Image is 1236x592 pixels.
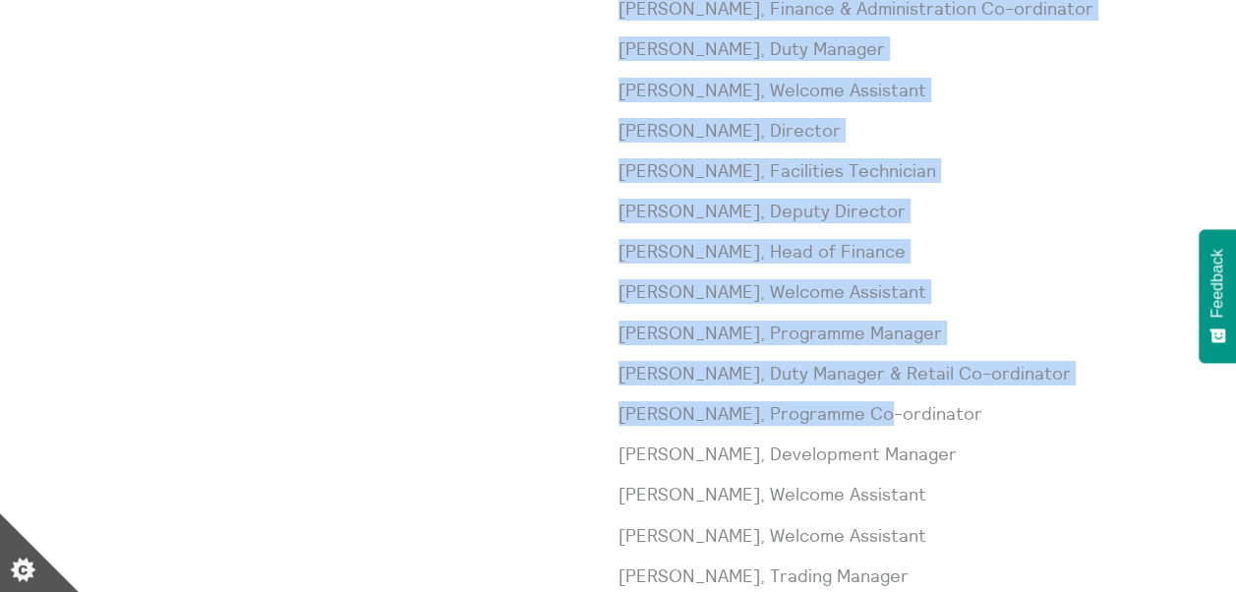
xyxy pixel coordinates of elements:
p: [PERSON_NAME], Programme Manager [618,321,1174,345]
p: [PERSON_NAME], Welcome Assistant [618,523,1174,548]
p: [PERSON_NAME], Programme Co-ordinator [618,401,1174,426]
p: [PERSON_NAME], Duty Manager & Retail Co-ordinator [618,361,1174,385]
p: [PERSON_NAME], Deputy Director [618,199,1174,223]
p: [PERSON_NAME], Head of Finance [618,239,1174,264]
p: [PERSON_NAME], Development Manager [618,442,1174,466]
button: Feedback - Show survey [1199,229,1236,363]
p: [PERSON_NAME], Director [618,118,1174,143]
p: [PERSON_NAME], Duty Manager [618,36,1174,61]
p: [PERSON_NAME], Facilities Technician [618,158,1174,183]
span: Feedback [1208,249,1226,318]
p: [PERSON_NAME], Welcome Assistant [618,78,1174,102]
p: [PERSON_NAME], Welcome Assistant [618,279,1174,304]
p: [PERSON_NAME], Trading Manager [618,563,1174,588]
p: [PERSON_NAME], Welcome Assistant [618,482,1174,506]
